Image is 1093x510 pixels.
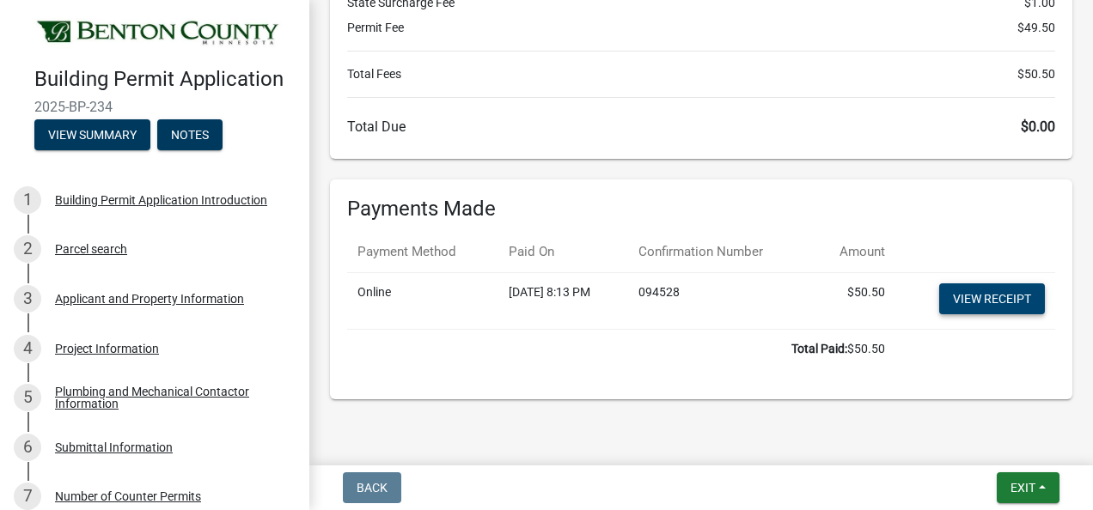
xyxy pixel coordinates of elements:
[357,481,388,495] span: Back
[55,441,173,453] div: Submittal Information
[55,386,282,410] div: Plumbing and Mechanical Contactor Information
[55,194,267,206] div: Building Permit Application Introduction
[1017,19,1055,37] span: $49.50
[347,272,498,329] td: Online
[14,384,41,411] div: 5
[347,65,1055,83] li: Total Fees
[34,119,150,150] button: View Summary
[14,434,41,461] div: 6
[347,197,1055,222] h6: Payments Made
[14,335,41,362] div: 4
[34,18,282,49] img: Benton County, Minnesota
[34,99,275,115] span: 2025-BP-234
[347,329,895,368] td: $50.50
[157,119,223,150] button: Notes
[791,342,847,355] b: Total Paid:
[157,129,223,143] wm-modal-confirm: Notes
[55,343,159,355] div: Project Information
[1021,118,1055,135] span: $0.00
[343,472,401,503] button: Back
[14,235,41,263] div: 2
[14,483,41,510] div: 7
[347,19,1055,37] li: Permit Fee
[55,490,201,502] div: Number of Counter Permits
[997,472,1059,503] button: Exit
[498,272,628,329] td: [DATE] 8:13 PM
[347,118,1055,135] h6: Total Due
[811,232,895,272] th: Amount
[14,186,41,214] div: 1
[14,285,41,313] div: 3
[55,293,244,305] div: Applicant and Property Information
[811,272,895,329] td: $50.50
[1011,481,1035,495] span: Exit
[347,232,498,272] th: Payment Method
[628,272,812,329] td: 094528
[34,129,150,143] wm-modal-confirm: Summary
[1017,65,1055,83] span: $50.50
[628,232,812,272] th: Confirmation Number
[498,232,628,272] th: Paid On
[34,67,296,92] h4: Building Permit Application
[939,283,1045,314] a: View receipt
[55,243,127,255] div: Parcel search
